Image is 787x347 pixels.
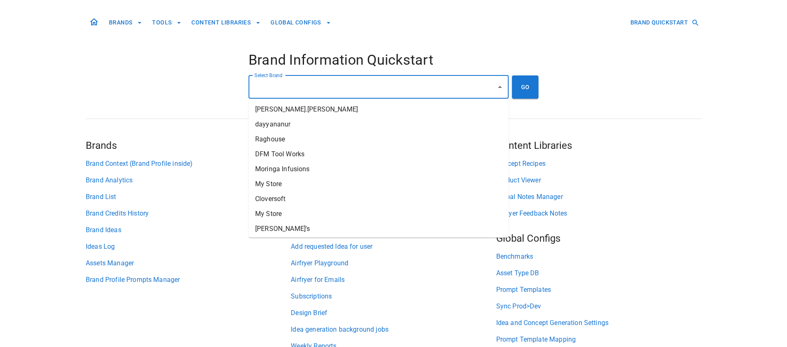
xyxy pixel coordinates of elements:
label: Select Brand [254,72,282,79]
a: Prompt Templates [496,285,701,295]
button: BRAND QUICKSTART [627,15,701,30]
li: [PERSON_NAME].[PERSON_NAME] [249,102,509,117]
li: Cloversoft [249,192,509,206]
a: Design Brief [291,308,496,318]
a: Benchmarks [496,252,701,262]
a: Asset Type DB [496,268,701,278]
a: Idea and Concept Generation Settings [496,318,701,328]
a: Add requested Idea for user [291,242,496,252]
a: Global Notes Manager [496,192,701,202]
a: Brand Ideas [86,225,291,235]
a: Brand Credits History [86,209,291,218]
h5: Global Configs [496,232,701,245]
li: DFM Tool Works [249,147,509,162]
a: Brand Analytics [86,175,291,185]
li: BOOM AND MELLOW [249,236,509,251]
a: Airfryer for Emails [291,275,496,285]
li: Raghouse [249,132,509,147]
li: My Store [249,177,509,192]
button: TOOLS [149,15,185,30]
button: GLOBAL CONFIGS [267,15,334,30]
a: Sync Prod>Dev [496,301,701,311]
button: CONTENT LIBRARIES [188,15,264,30]
a: Assets Manager [86,258,291,268]
button: BRANDS [106,15,145,30]
a: Brand Context (Brand Profile inside) [86,159,291,169]
a: Ideas Log [86,242,291,252]
a: Brand List [86,192,291,202]
li: Moringa Infusions [249,162,509,177]
a: Airfryer Feedback Notes [496,209,701,218]
a: Airfryer Playground [291,258,496,268]
h5: Brands [86,139,291,152]
a: Subscriptions [291,291,496,301]
li: My Store [249,206,509,221]
a: Idea generation background jobs [291,325,496,335]
li: dayyananur [249,117,509,132]
a: Brand Profile Prompts Manager [86,275,291,285]
button: GO [512,75,538,99]
h4: Brand Information Quickstart [249,51,538,69]
a: Product Viewer [496,175,701,185]
a: Prompt Template Mapping [496,335,701,345]
a: Concept Recipes [496,159,701,169]
button: Close [494,81,506,93]
h5: Content Libraries [496,139,701,152]
li: [PERSON_NAME]'s [249,221,509,236]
